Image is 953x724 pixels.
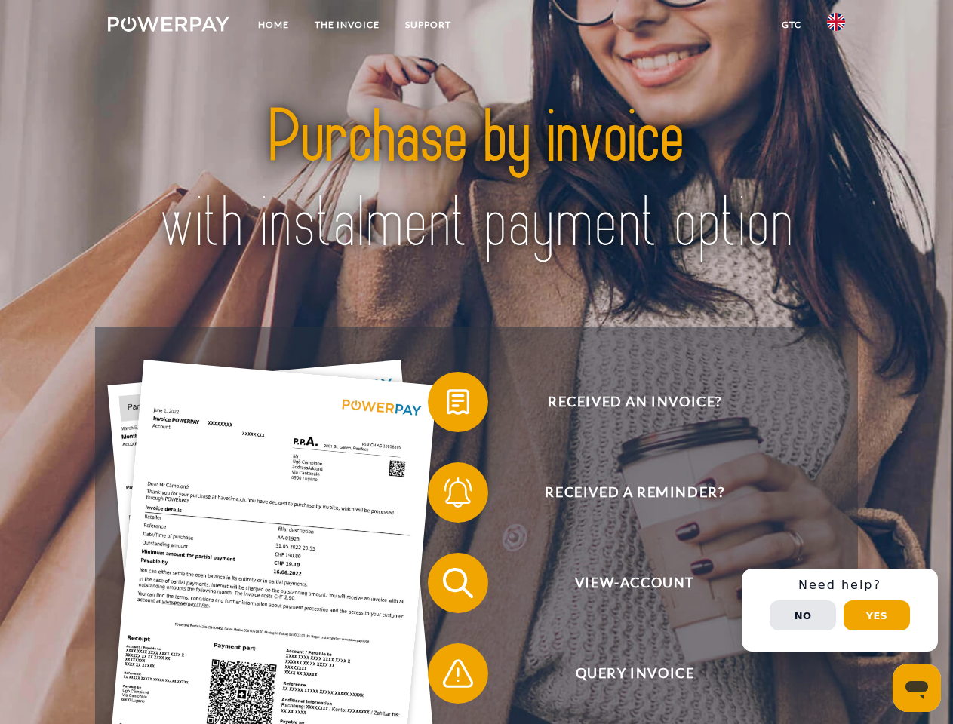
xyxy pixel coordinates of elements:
button: Received an invoice? [428,372,820,432]
button: Query Invoice [428,643,820,704]
h3: Need help? [751,578,929,593]
button: View-Account [428,553,820,613]
a: GTC [769,11,814,38]
a: THE INVOICE [302,11,392,38]
img: title-powerpay_en.svg [144,72,809,289]
img: qb_warning.svg [439,655,477,692]
span: Query Invoice [450,643,819,704]
span: View-Account [450,553,819,613]
button: Received a reminder? [428,462,820,523]
div: Schnellhilfe [742,569,938,652]
img: qb_search.svg [439,564,477,602]
span: Received an invoice? [450,372,819,432]
button: No [770,600,836,630]
span: Received a reminder? [450,462,819,523]
img: qb_bill.svg [439,383,477,421]
button: Yes [844,600,910,630]
iframe: Button to launch messaging window [893,664,941,712]
img: en [827,13,845,31]
img: logo-powerpay-white.svg [108,17,229,32]
a: Support [392,11,464,38]
a: Home [245,11,302,38]
img: qb_bell.svg [439,474,477,511]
